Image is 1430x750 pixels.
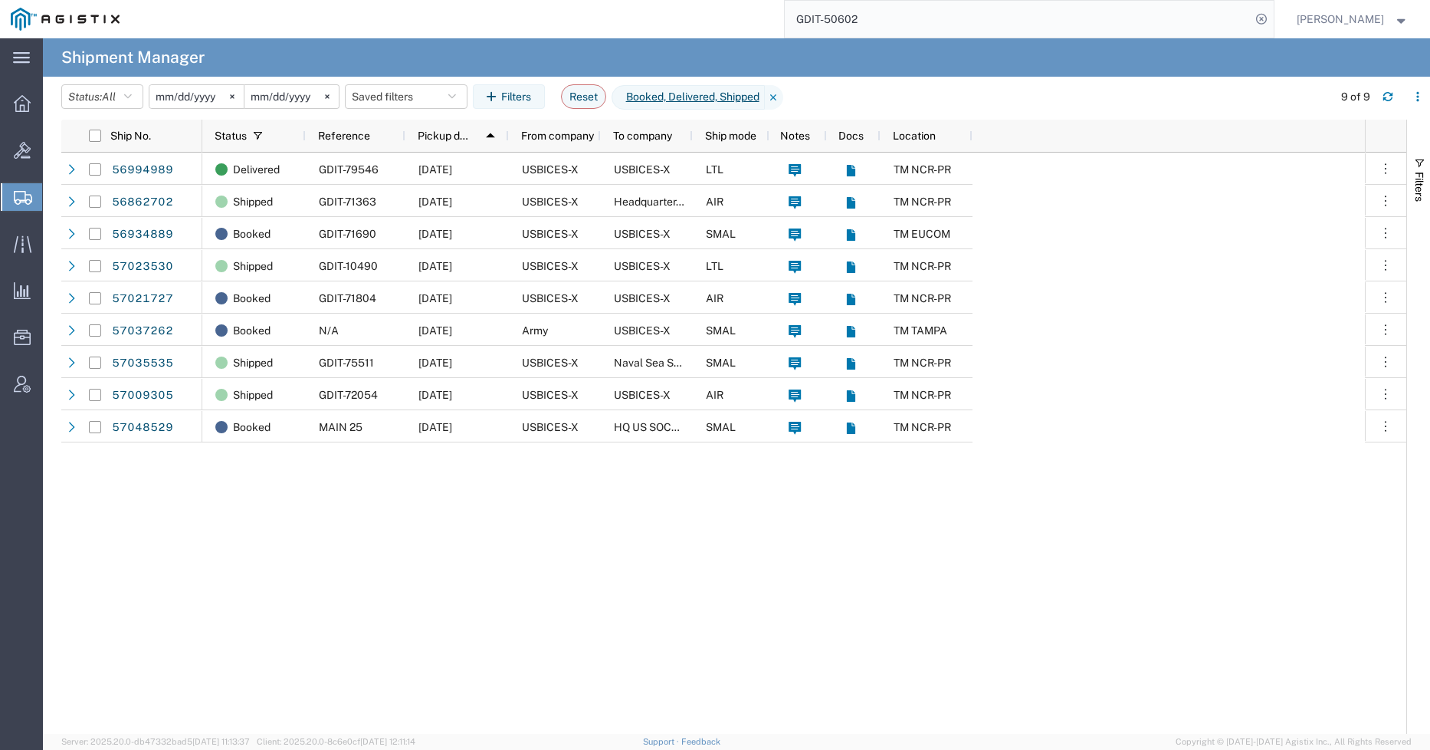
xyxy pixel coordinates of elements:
[894,163,951,176] span: TM NCR-PR
[681,737,720,746] a: Feedback
[319,357,374,369] span: GDIT-75511
[614,228,671,240] span: USBICES-X
[111,287,174,311] a: 57021727
[780,130,810,142] span: Notes
[61,84,143,109] button: Status:All
[706,260,723,272] span: LTL
[418,324,452,337] span: 10/06/2025
[110,130,151,142] span: Ship No.
[838,130,864,142] span: Docs
[643,737,681,746] a: Support
[418,389,452,401] span: 10/06/2025
[102,90,116,103] span: All
[319,228,376,240] span: GDIT-71690
[418,292,452,304] span: 10/03/2025
[418,357,452,369] span: 10/06/2025
[418,228,452,240] span: 10/02/2025
[233,153,280,186] span: Delivered
[233,282,271,314] span: Booked
[418,260,452,272] span: 10/03/2025
[1297,11,1384,28] span: Andrew Wacyra
[522,228,579,240] span: USBICES-X
[706,163,723,176] span: LTL
[522,196,579,208] span: USBICES-X
[894,421,951,433] span: TM NCR-PR
[61,38,205,77] h4: Shipment Manager
[706,292,723,304] span: AIR
[706,228,736,240] span: SMAL
[319,389,378,401] span: GDIT-72054
[522,389,579,401] span: USBICES-X
[111,190,174,215] a: 56862702
[706,421,736,433] span: SMAL
[233,347,273,379] span: Shipped
[894,389,951,401] span: TM NCR-PR
[233,218,271,250] span: Booked
[111,383,174,408] a: 57009305
[360,737,415,746] span: [DATE] 12:11:14
[233,379,273,411] span: Shipped
[614,260,671,272] span: USBICES-X
[614,163,671,176] span: USBICES-X
[111,158,174,183] a: 56994989
[894,357,951,369] span: TM NCR-PR
[478,123,503,148] img: arrow-dropup.svg
[233,411,271,443] span: Booked
[418,163,452,176] span: 10/01/2025
[522,324,548,337] span: Army
[111,416,174,440] a: 57048529
[522,357,579,369] span: USBICES-X
[612,85,765,110] span: Booked, Delivered, Shipped
[111,222,174,247] a: 56934889
[418,130,474,142] span: Pickup date
[111,319,174,344] a: 57037262
[894,260,951,272] span: TM NCR-PR
[192,737,250,746] span: [DATE] 11:13:37
[614,389,671,401] span: USBICES-X
[418,196,452,208] span: 10/01/2025
[894,324,947,337] span: TM TAMPA
[244,85,339,108] input: Not set
[319,292,376,304] span: GDIT-71804
[893,130,936,142] span: Location
[319,324,339,337] span: N/A
[11,8,120,31] img: logo
[1413,172,1425,202] span: Filters
[319,196,376,208] span: GDIT-71363
[522,292,579,304] span: USBICES-X
[785,1,1251,38] input: Search for shipment number, reference number
[233,250,273,282] span: Shipped
[111,255,174,279] a: 57023530
[111,351,174,376] a: 57035535
[614,196,709,208] span: Headquarter, USFK
[257,737,415,746] span: Client: 2025.20.0-8c6e0cf
[522,260,579,272] span: USBICES-X
[561,84,606,109] button: Reset
[319,421,362,433] span: MAIN 25
[522,163,579,176] span: USBICES-X
[521,130,594,142] span: From company
[319,163,379,176] span: GDIT-79546
[614,324,671,337] span: USBICES-X
[894,292,951,304] span: TM NCR-PR
[215,130,247,142] span: Status
[894,196,951,208] span: TM NCR-PR
[706,324,736,337] span: SMAL
[149,85,244,108] input: Not set
[614,292,671,304] span: USBICES-X
[706,389,723,401] span: AIR
[614,357,762,369] span: Naval Sea Systems Command
[319,260,378,272] span: GDIT-10490
[706,357,736,369] span: SMAL
[894,228,950,240] span: TM EUCOM
[613,130,672,142] span: To company
[1176,735,1412,748] span: Copyright © [DATE]-[DATE] Agistix Inc., All Rights Reserved
[1296,10,1409,28] button: [PERSON_NAME]
[522,421,579,433] span: USBICES-X
[345,84,467,109] button: Saved filters
[61,737,250,746] span: Server: 2025.20.0-db47332bad5
[473,84,545,109] button: Filters
[233,314,271,347] span: Booked
[706,196,723,208] span: AIR
[705,130,756,142] span: Ship mode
